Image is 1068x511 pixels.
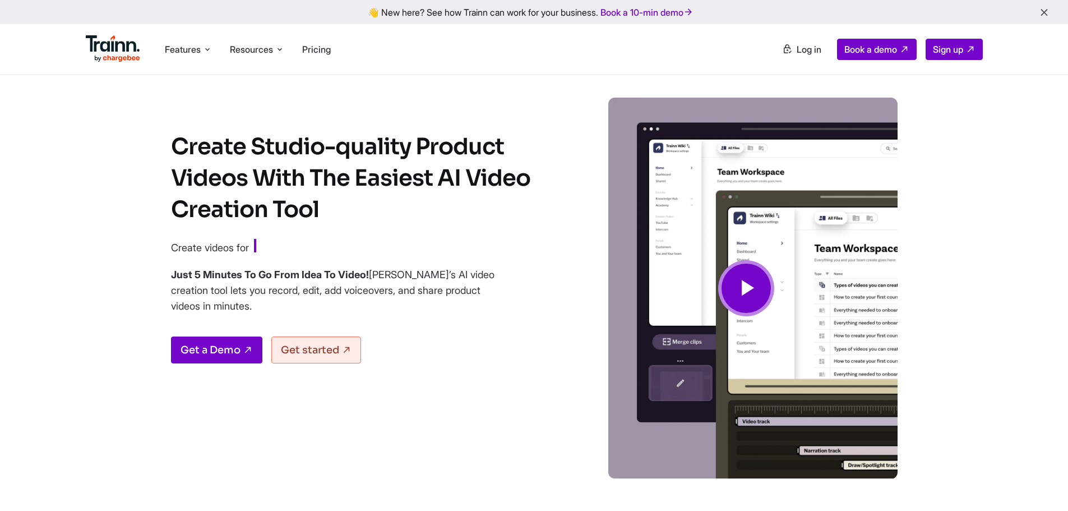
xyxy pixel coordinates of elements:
[797,44,821,55] span: Log in
[844,44,897,55] span: Book a demo
[254,239,395,255] span: Customer Training
[595,98,898,479] img: Video creation | Trainn
[171,131,552,225] h1: Create Studio-quality Product Videos With The Easiest AI Video Creation Tool
[302,44,331,55] a: Pricing
[171,269,369,280] b: Just 5 Minutes To Go From Idea To Video!
[837,39,917,60] a: Book a demo
[171,267,496,314] p: [PERSON_NAME]’s AI video creation tool lets you record, edit, add voiceovers, and share product v...
[171,242,249,254] span: Create videos for
[171,337,262,363] a: Get a Demo
[86,35,141,62] img: Trainn Logo
[775,39,828,59] a: Log in
[926,39,983,60] a: Sign up
[271,337,361,363] a: Get started
[7,7,1061,17] div: 👋 New here? See how Trainn can work for your business.
[230,43,273,56] span: Resources
[933,44,963,55] span: Sign up
[165,43,201,56] span: Features
[1012,457,1068,511] iframe: Chat Widget
[598,4,696,20] a: Book a 10-min demo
